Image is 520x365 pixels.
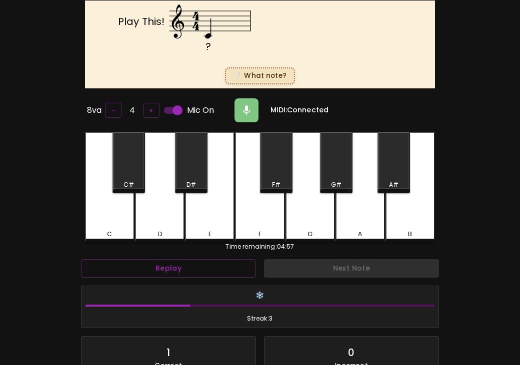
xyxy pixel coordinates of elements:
div: E [208,230,211,239]
div: D# [186,180,196,189]
div: G# [331,180,341,189]
div: C [107,230,112,239]
text: ? [205,39,211,53]
div: F [258,230,261,239]
div: Time remaining: 04:57 [85,242,435,251]
h6: 8va [87,103,101,117]
div: 0 [348,345,354,361]
div: F# [272,180,280,189]
div: C# [123,180,134,189]
div: 1 [166,345,170,361]
div: D [158,230,162,239]
button: Replay [81,259,256,278]
h6: 4 [129,103,135,117]
text: Play This! [118,14,165,28]
div: G [307,230,312,239]
h6: MIDI: Connected [270,105,328,116]
div: A [358,230,362,239]
div: B [408,230,412,239]
button: + [143,103,159,118]
h6: ❄️ [85,290,434,301]
button: – [105,103,121,118]
span: Streak: 3 [85,314,434,324]
div: A# [389,180,398,189]
span: Mic On [187,104,214,116]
